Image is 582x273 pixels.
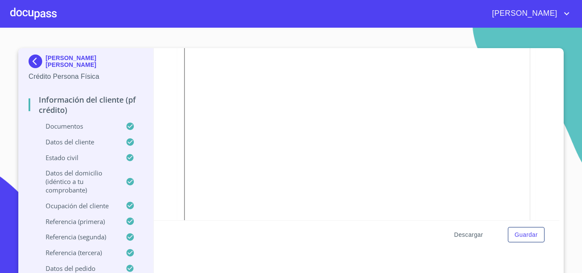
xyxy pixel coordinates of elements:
p: Crédito Persona Física [29,72,143,82]
span: Guardar [515,230,538,240]
p: Estado Civil [29,153,126,162]
p: Ocupación del Cliente [29,201,126,210]
button: account of current user [486,7,572,20]
p: Referencia (tercera) [29,248,126,257]
p: Datos del domicilio (idéntico a tu comprobante) [29,169,126,194]
p: Referencia (primera) [29,217,126,226]
p: [PERSON_NAME] [PERSON_NAME] [46,55,143,68]
div: [PERSON_NAME] [PERSON_NAME] [29,55,143,72]
p: Datos del pedido [29,264,126,273]
button: Guardar [508,227,545,243]
p: Datos del cliente [29,138,126,146]
img: Docupass spot blue [29,55,46,68]
span: Descargar [454,230,483,240]
span: [PERSON_NAME] [486,7,562,20]
button: Descargar [451,227,487,243]
p: Referencia (segunda) [29,233,126,241]
p: Información del cliente (PF crédito) [29,95,143,115]
p: Documentos [29,122,126,130]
